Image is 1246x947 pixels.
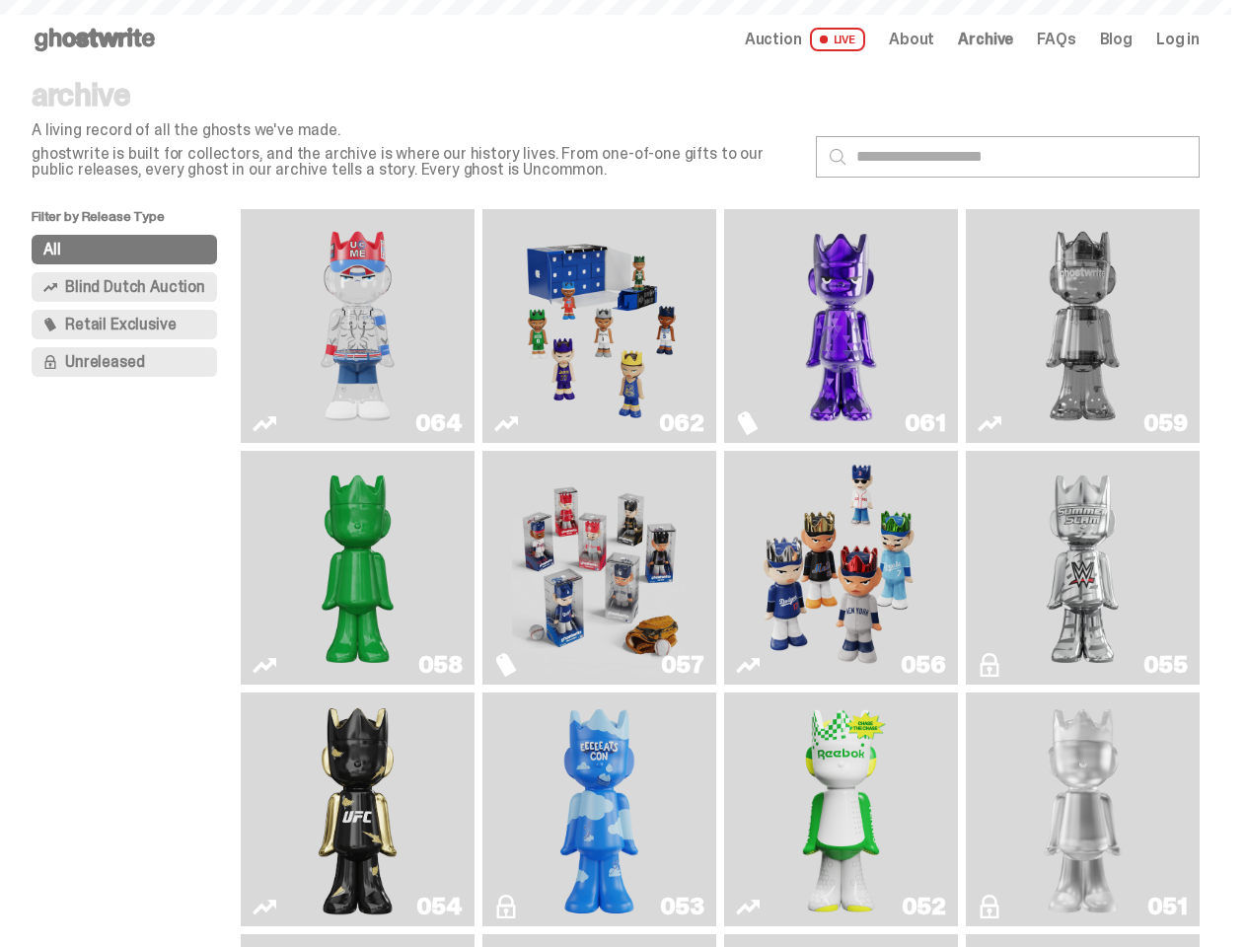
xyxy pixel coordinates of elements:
div: 055 [1143,653,1188,677]
a: Game Face (2025) [494,459,704,677]
span: LIVE [810,28,866,51]
img: Fantasy [754,217,928,435]
div: 064 [415,411,463,435]
a: Blog [1100,32,1133,47]
img: LLLoyalty [1036,700,1130,918]
div: 057 [661,653,704,677]
p: A living record of all the ghosts we've made. [32,122,800,138]
img: Game Face (2025) [512,217,687,435]
a: ghooooost [494,700,704,918]
a: Game Face (2025) [736,459,946,677]
img: Schrödinger's ghost: Sunday Green [270,459,445,677]
a: FAQs [1037,32,1075,47]
div: 054 [416,895,463,918]
img: ghooooost [552,700,646,918]
div: 062 [659,411,704,435]
a: Ruby [253,700,463,918]
a: You Can't See Me [253,217,463,435]
img: Game Face (2025) [754,459,928,677]
button: Retail Exclusive [32,310,217,339]
a: Schrödinger's ghost: Sunday Green [253,459,463,677]
a: Two [978,217,1188,435]
img: I Was There SummerSlam [995,459,1170,677]
div: 052 [902,895,946,918]
div: 059 [1143,411,1188,435]
span: Retail Exclusive [65,317,176,332]
p: archive [32,79,800,110]
button: All [32,235,217,264]
img: Court Victory [794,700,888,918]
a: About [889,32,934,47]
img: Two [995,217,1170,435]
a: Game Face (2025) [494,217,704,435]
img: You Can't See Me [270,217,445,435]
p: Filter by Release Type [32,209,241,235]
img: Ruby [311,700,404,918]
a: Archive [958,32,1013,47]
p: ghostwrite is built for collectors, and the archive is where our history lives. From one-of-one g... [32,146,800,178]
button: Unreleased [32,347,217,377]
button: Blind Dutch Auction [32,272,217,302]
div: 051 [1147,895,1188,918]
a: Log in [1156,32,1200,47]
img: Game Face (2025) [512,459,687,677]
a: Court Victory [736,700,946,918]
div: 056 [901,653,946,677]
a: Fantasy [736,217,946,435]
div: 061 [905,411,946,435]
div: 058 [418,653,463,677]
a: I Was There SummerSlam [978,459,1188,677]
span: Auction [745,32,802,47]
div: 053 [660,895,704,918]
span: Blind Dutch Auction [65,279,205,295]
span: Unreleased [65,354,144,370]
a: Auction LIVE [745,28,865,51]
span: All [43,242,61,257]
a: LLLoyalty [978,700,1188,918]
